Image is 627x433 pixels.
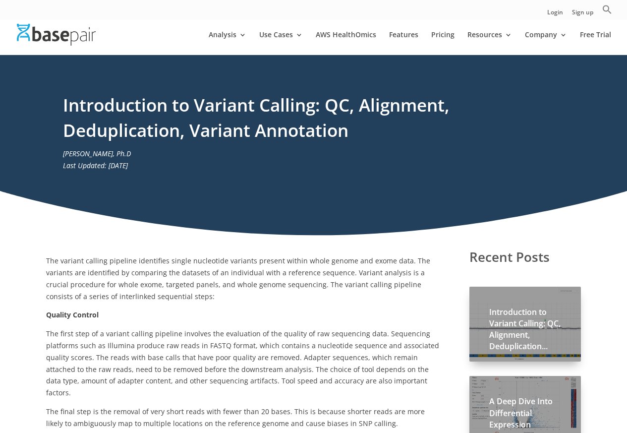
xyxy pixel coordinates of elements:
a: Login [547,9,563,20]
a: Company [525,31,567,55]
b: Quality Control [46,310,99,319]
em: Last Updated: [DATE] [63,161,128,170]
a: AWS HealthOmics [316,31,376,55]
em: [PERSON_NAME], Ph.D [63,149,131,158]
h1: Introduction to Variant Calling: QC, Alignment, Deduplication, Variant Annotation [63,93,565,148]
a: Pricing [431,31,455,55]
span: The first step of a variant calling pipeline involves the evaluation of the quality of raw sequen... [46,329,439,397]
a: Features [389,31,418,55]
svg: Search [602,4,612,14]
h2: Introduction to Variant Calling: QC, Alignment, Deduplication... [489,307,561,358]
a: Resources [467,31,512,55]
img: Basepair [17,24,96,45]
span: The final step is the removal of very short reads with fewer than 20 bases. This is because short... [46,407,425,428]
a: Use Cases [259,31,303,55]
a: Free Trial [580,31,611,55]
a: Analysis [209,31,246,55]
span: The variant calling pipeline identifies single nucleotide variants present within whole genome an... [46,256,430,301]
a: Sign up [572,9,593,20]
h1: Recent Posts [469,248,581,272]
a: Search Icon Link [602,4,612,20]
